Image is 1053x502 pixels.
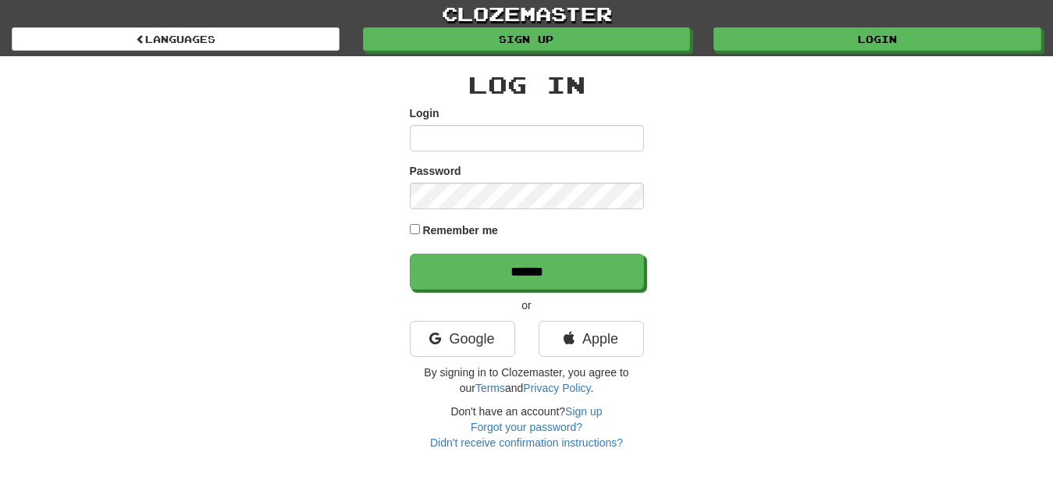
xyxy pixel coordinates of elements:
label: Remember me [422,223,498,238]
a: Languages [12,27,340,51]
a: Login [713,27,1041,51]
p: By signing in to Clozemaster, you agree to our and . [410,365,644,396]
a: Didn't receive confirmation instructions? [430,436,623,449]
a: Apple [539,321,644,357]
a: Sign up [363,27,691,51]
label: Login [410,105,439,121]
a: Privacy Policy [523,382,590,394]
p: or [410,297,644,313]
a: Sign up [565,405,602,418]
label: Password [410,163,461,179]
div: Don't have an account? [410,404,644,450]
a: Terms [475,382,505,394]
h2: Log In [410,72,644,98]
a: Google [410,321,515,357]
a: Forgot your password? [471,421,582,433]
